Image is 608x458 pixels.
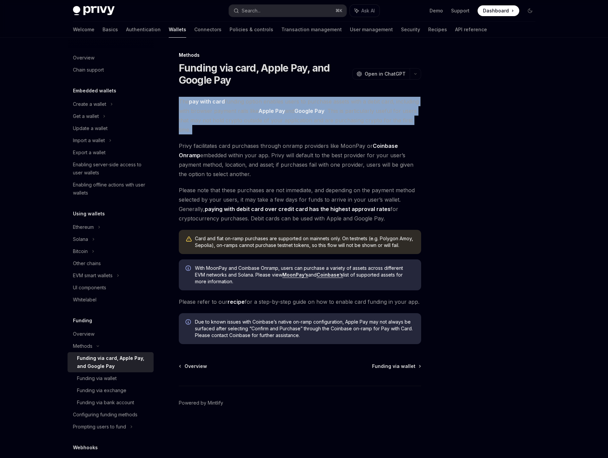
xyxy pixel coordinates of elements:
[179,400,223,406] a: Powered by Mintlify
[68,257,154,269] a: Other chains
[68,352,154,372] a: Funding via card, Apple Pay, and Google Pay
[179,363,207,370] a: Overview
[68,179,154,199] a: Enabling offline actions with user wallets
[73,54,94,62] div: Overview
[205,206,391,212] strong: paying with debit card over credit card has the highest approval rates
[281,22,342,38] a: Transaction management
[317,272,343,278] a: Coinbase’s
[73,66,104,74] div: Chain support
[73,136,105,144] div: Import a wallet
[73,284,106,292] div: UI components
[335,8,342,13] span: ⌘ K
[73,342,92,350] div: Methods
[350,5,379,17] button: Ask AI
[73,235,88,243] div: Solana
[68,328,154,340] a: Overview
[186,236,192,243] svg: Warning
[73,100,106,108] div: Create a wallet
[350,22,393,38] a: User management
[230,22,273,38] a: Policies & controls
[77,354,150,370] div: Funding via card, Apple Pay, and Google Pay
[372,363,415,370] span: Funding via wallet
[68,282,154,294] a: UI components
[73,112,99,120] div: Get a wallet
[126,22,161,38] a: Authentication
[73,423,126,431] div: Prompting users to fund
[294,108,324,114] strong: Google Pay
[73,411,137,419] div: Configuring funding methods
[73,161,150,177] div: Enabling server-side access to user wallets
[68,397,154,409] a: Funding via bank account
[73,296,96,304] div: Whitelabel
[478,5,519,16] a: Dashboard
[68,294,154,306] a: Whitelabel
[428,22,447,38] a: Recipes
[430,7,443,14] a: Demo
[186,319,192,326] svg: Info
[73,6,115,15] img: dark logo
[73,259,101,267] div: Other chains
[401,22,420,38] a: Security
[73,87,116,95] h5: Embedded wallets
[68,384,154,397] a: Funding via exchange
[169,22,186,38] a: Wallets
[73,330,94,338] div: Overview
[179,297,421,306] span: Please refer to our for a step-by-step guide on how to enable card funding in your app.
[73,124,108,132] div: Update a wallet
[77,374,117,382] div: Funding via wallet
[195,265,414,285] span: With MoonPay and Coinbase Onramp, users can purchase a variety of assets across different EVM net...
[194,22,221,38] a: Connectors
[68,52,154,64] a: Overview
[77,399,134,407] div: Funding via bank account
[73,247,88,255] div: Bitcoin
[352,68,410,80] button: Open in ChatGPT
[242,7,260,15] div: Search...
[77,386,126,394] div: Funding via exchange
[68,159,154,179] a: Enabling server-side access to user wallets
[229,5,347,17] button: Search...⌘K
[68,409,154,421] a: Configuring funding methods
[525,5,535,16] button: Toggle dark mode
[365,71,406,77] span: Open in ChatGPT
[372,363,420,370] a: Funding via wallet
[185,363,207,370] span: Overview
[179,52,421,58] div: Methods
[195,235,414,249] div: Card and fiat on-ramp purchases are supported on mainnets only. On testnets (e.g. Polygon Amoy, S...
[455,22,487,38] a: API reference
[73,317,92,325] h5: Funding
[73,22,94,38] a: Welcome
[186,265,192,272] svg: Info
[68,122,154,134] a: Update a wallet
[282,272,308,278] a: MoonPay’s
[68,372,154,384] a: Funding via wallet
[195,319,414,339] span: Due to known issues with Coinbase’s native on-ramp configuration, Apple Pay may not always be sur...
[68,64,154,76] a: Chain support
[258,108,285,114] strong: Apple Pay
[361,7,375,14] span: Ask AI
[103,22,118,38] a: Basics
[73,149,106,157] div: Export a wallet
[73,272,113,280] div: EVM smart wallets
[73,210,105,218] h5: Using wallets
[451,7,470,14] a: Support
[73,181,150,197] div: Enabling offline actions with user wallets
[73,223,94,231] div: Ethereum
[483,7,509,14] span: Dashboard
[179,62,350,86] h1: Funding via card, Apple Pay, and Google Pay
[73,444,98,452] h5: Webhooks
[228,298,245,305] a: recipe
[179,141,421,179] span: Privy facilitates card purchases through onramp providers like MoonPay or embedded within your ap...
[189,98,225,105] strong: pay with card
[179,185,421,223] span: Please note that these purchases are not immediate, and depending on the payment method selected ...
[179,97,421,134] span: The funding option enables users to purchase assets with a debit card, including with browser pay...
[68,147,154,159] a: Export a wallet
